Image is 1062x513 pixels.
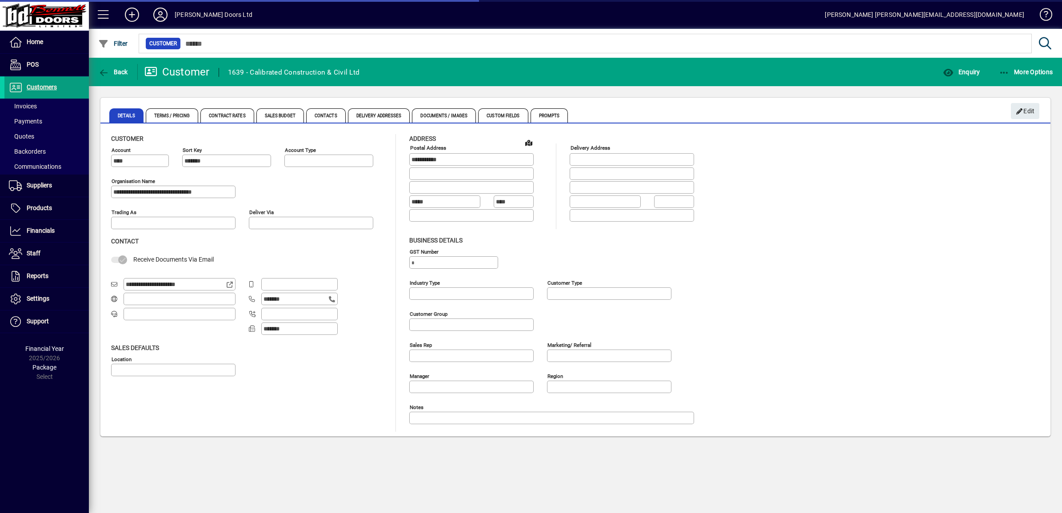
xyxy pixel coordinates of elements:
div: [PERSON_NAME] Doors Ltd [175,8,252,22]
div: 1639 - Calibrated Construction & Civil Ltd [228,65,360,80]
span: Prompts [531,108,568,123]
span: Back [98,68,128,76]
a: POS [4,54,89,76]
span: Products [27,204,52,211]
mat-label: Trading as [112,209,136,215]
span: Customer [111,135,144,142]
a: Communications [4,159,89,174]
span: Delivery Addresses [348,108,410,123]
div: Customer [144,65,210,79]
span: Address [409,135,436,142]
span: Customer [149,39,177,48]
a: Financials [4,220,89,242]
div: [PERSON_NAME] [PERSON_NAME][EMAIL_ADDRESS][DOMAIN_NAME] [825,8,1024,22]
span: POS [27,61,39,68]
a: Staff [4,243,89,265]
span: Terms / Pricing [146,108,199,123]
button: More Options [997,64,1055,80]
a: Reports [4,265,89,287]
button: Filter [96,36,130,52]
a: Knowledge Base [1033,2,1051,31]
span: Customers [27,84,57,91]
a: Backorders [4,144,89,159]
button: Profile [146,7,175,23]
span: Home [27,38,43,45]
mat-label: Account [112,147,131,153]
button: Enquiry [941,64,982,80]
mat-label: Marketing/ Referral [547,342,591,348]
span: Support [27,318,49,325]
a: Payments [4,114,89,129]
span: Receive Documents Via Email [133,256,214,263]
a: Invoices [4,99,89,114]
span: Settings [27,295,49,302]
span: Financials [27,227,55,234]
mat-label: GST Number [410,248,439,255]
mat-label: Region [547,373,563,379]
a: Quotes [4,129,89,144]
span: Reports [27,272,48,279]
span: Package [32,364,56,371]
a: Products [4,197,89,219]
span: Invoices [9,103,37,110]
span: Documents / Images [412,108,476,123]
span: Financial Year [25,345,64,352]
button: Add [118,7,146,23]
mat-label: Customer type [547,279,582,286]
span: Suppliers [27,182,52,189]
span: Communications [9,163,61,170]
span: Enquiry [943,68,980,76]
mat-label: Location [112,356,132,362]
span: Details [109,108,144,123]
span: Quotes [9,133,34,140]
mat-label: Sales rep [410,342,432,348]
span: Business details [409,237,463,244]
mat-label: Notes [410,404,423,410]
mat-label: Customer group [410,310,447,317]
span: Payments [9,118,42,125]
span: Staff [27,250,40,257]
a: Suppliers [4,175,89,197]
span: Custom Fields [478,108,528,123]
app-page-header-button: Back [89,64,138,80]
mat-label: Organisation name [112,178,155,184]
span: Edit [1016,104,1035,119]
a: Home [4,31,89,53]
a: Support [4,310,89,333]
mat-label: Sort key [183,147,202,153]
mat-label: Deliver via [249,209,274,215]
span: Contract Rates [200,108,254,123]
a: View on map [522,135,536,150]
span: Sales Budget [256,108,304,123]
span: Filter [98,40,128,47]
mat-label: Manager [410,373,429,379]
mat-label: Industry type [410,279,440,286]
span: Contacts [306,108,346,123]
button: Edit [1011,103,1039,119]
span: Backorders [9,148,46,155]
span: Contact [111,238,139,245]
button: Back [96,64,130,80]
span: More Options [999,68,1053,76]
mat-label: Account Type [285,147,316,153]
span: Sales defaults [111,344,159,351]
a: Settings [4,288,89,310]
